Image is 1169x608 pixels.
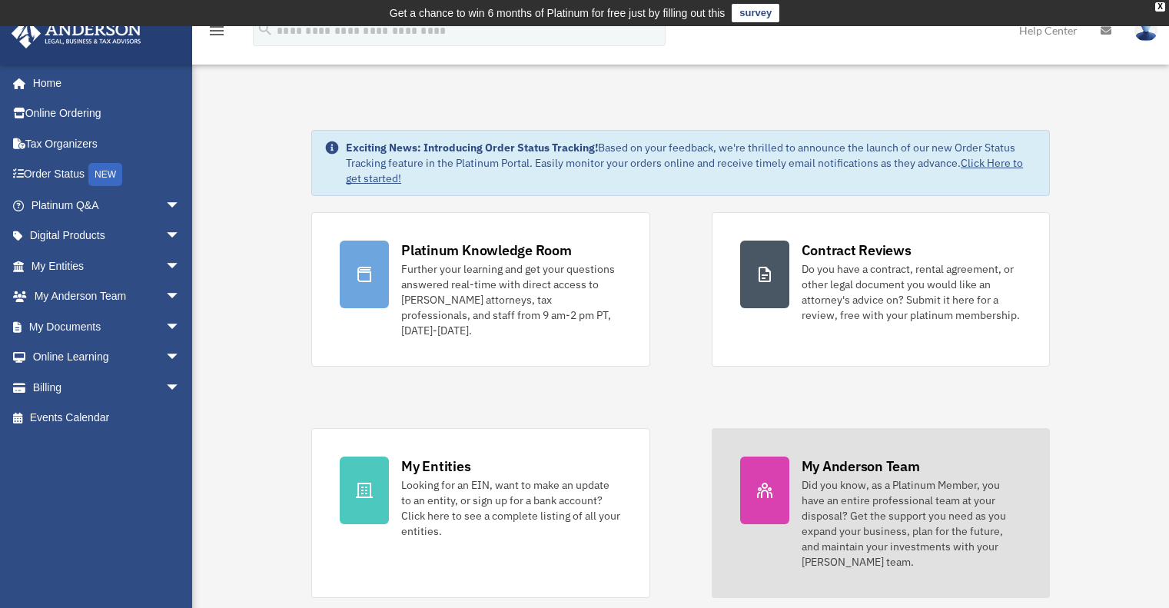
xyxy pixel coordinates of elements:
[165,281,196,313] span: arrow_drop_down
[346,141,598,154] strong: Exciting News: Introducing Order Status Tracking!
[401,241,572,260] div: Platinum Knowledge Room
[11,159,204,191] a: Order StatusNEW
[311,428,649,598] a: My Entities Looking for an EIN, want to make an update to an entity, or sign up for a bank accoun...
[390,4,726,22] div: Get a chance to win 6 months of Platinum for free just by filling out this
[11,221,204,251] a: Digital Productsarrow_drop_down
[401,477,621,539] div: Looking for an EIN, want to make an update to an entity, or sign up for a bank account? Click her...
[11,311,204,342] a: My Documentsarrow_drop_down
[88,163,122,186] div: NEW
[311,212,649,367] a: Platinum Knowledge Room Further your learning and get your questions answered real-time with dire...
[165,190,196,221] span: arrow_drop_down
[732,4,779,22] a: survey
[11,128,204,159] a: Tax Organizers
[802,241,912,260] div: Contract Reviews
[165,372,196,404] span: arrow_drop_down
[11,251,204,281] a: My Entitiesarrow_drop_down
[712,428,1050,598] a: My Anderson Team Did you know, as a Platinum Member, you have an entire professional team at your...
[257,21,274,38] i: search
[401,261,621,338] div: Further your learning and get your questions answered real-time with direct access to [PERSON_NAM...
[11,190,204,221] a: Platinum Q&Aarrow_drop_down
[208,22,226,40] i: menu
[208,27,226,40] a: menu
[165,311,196,343] span: arrow_drop_down
[1155,2,1165,12] div: close
[346,156,1023,185] a: Click Here to get started!
[165,251,196,282] span: arrow_drop_down
[802,457,920,476] div: My Anderson Team
[11,403,204,434] a: Events Calendar
[802,261,1021,323] div: Do you have a contract, rental agreement, or other legal document you would like an attorney's ad...
[401,457,470,476] div: My Entities
[11,372,204,403] a: Billingarrow_drop_down
[11,98,204,129] a: Online Ordering
[11,342,204,373] a: Online Learningarrow_drop_down
[346,140,1037,186] div: Based on your feedback, we're thrilled to announce the launch of our new Order Status Tracking fe...
[1134,19,1157,42] img: User Pic
[11,281,204,312] a: My Anderson Teamarrow_drop_down
[802,477,1021,570] div: Did you know, as a Platinum Member, you have an entire professional team at your disposal? Get th...
[712,212,1050,367] a: Contract Reviews Do you have a contract, rental agreement, or other legal document you would like...
[7,18,146,48] img: Anderson Advisors Platinum Portal
[165,221,196,252] span: arrow_drop_down
[165,342,196,374] span: arrow_drop_down
[11,68,196,98] a: Home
